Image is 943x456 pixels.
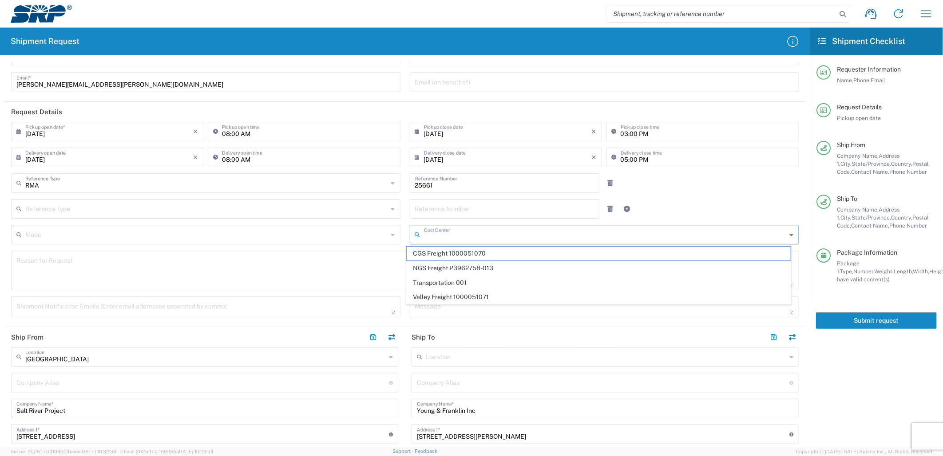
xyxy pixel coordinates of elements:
[392,448,415,454] a: Support
[840,268,853,275] span: Type,
[889,222,927,229] span: Phone Number
[11,333,44,342] h2: Ship From
[11,36,79,47] h2: Shipment Request
[891,160,912,167] span: Country,
[853,77,871,84] span: Phone,
[818,36,905,47] h2: Shipment Checklist
[837,104,882,111] span: Request Details
[412,333,435,342] h2: Ship To
[407,261,790,275] span: NGS Freight P3962758-013
[837,260,860,275] span: Package 1:
[840,214,852,221] span: City,
[193,150,198,164] i: ×
[178,449,214,454] span: [DATE] 10:23:34
[853,268,874,275] span: Number,
[837,206,879,213] span: Company Name,
[913,268,929,275] span: Width,
[80,449,116,454] span: [DATE] 10:32:38
[840,160,852,167] span: City,
[852,214,891,221] span: State/Province,
[851,222,889,229] span: Contact Name,
[621,203,634,215] a: Add Reference
[837,249,897,256] span: Package Information
[11,108,62,116] h2: Request Details
[889,168,927,175] span: Phone Number
[592,150,597,164] i: ×
[11,5,72,23] img: srp
[604,203,617,215] a: Remove Reference
[837,141,865,148] span: Ship From
[604,177,617,189] a: Remove Reference
[407,247,790,260] span: CGS Freight 1000051070
[891,214,912,221] span: Country,
[852,160,891,167] span: State/Province,
[407,276,790,290] span: Transportation 001
[606,5,836,22] input: Shipment, tracking or reference number
[837,115,881,121] span: Pickup open date
[837,195,857,202] span: Ship To
[837,77,853,84] span: Name,
[796,448,932,456] span: Copyright © [DATE]-[DATE] Agistix Inc., All Rights Reserved
[415,448,437,454] a: Feedback
[407,290,790,304] span: Valley Freight 1000051071
[11,449,116,454] span: Server: 2025.17.0-1194904eeae
[592,124,597,139] i: ×
[816,312,937,329] button: Submit request
[851,168,889,175] span: Contact Name,
[120,449,214,454] span: Client: 2025.17.0-159f9de
[871,77,885,84] span: Email
[894,268,913,275] span: Length,
[874,268,894,275] span: Weight,
[193,124,198,139] i: ×
[837,66,901,73] span: Requester Information
[837,152,879,159] span: Company Name,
